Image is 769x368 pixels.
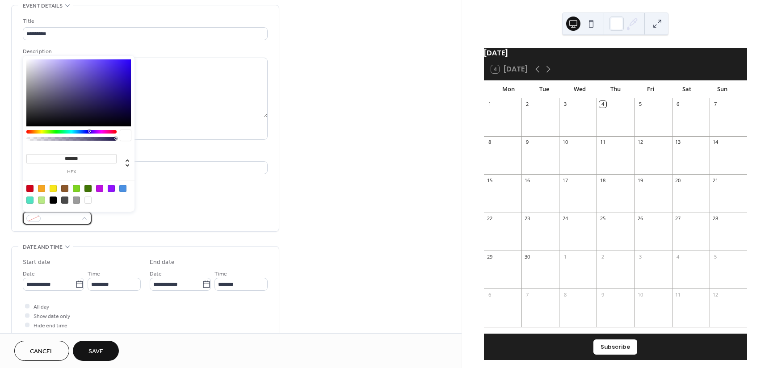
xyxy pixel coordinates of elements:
[484,48,747,59] div: [DATE]
[675,139,681,146] div: 13
[704,80,740,98] div: Sun
[487,253,493,260] div: 29
[637,291,643,298] div: 10
[14,341,69,361] button: Cancel
[487,291,493,298] div: 6
[73,197,80,204] div: #9B9B9B
[23,17,266,26] div: Title
[669,80,705,98] div: Sat
[150,258,175,267] div: End date
[562,291,568,298] div: 8
[73,185,80,192] div: #7ED321
[524,291,531,298] div: 7
[84,185,92,192] div: #417505
[487,215,493,222] div: 22
[38,185,45,192] div: #F5A623
[30,347,54,356] span: Cancel
[599,139,606,146] div: 11
[108,185,115,192] div: #9013FE
[599,177,606,184] div: 18
[633,80,669,98] div: Fri
[119,185,126,192] div: #4A90E2
[562,215,568,222] div: 24
[96,185,103,192] div: #BD10E0
[26,197,34,204] div: #50E3C2
[61,185,68,192] div: #8B572A
[637,101,643,108] div: 5
[23,243,63,252] span: Date and time
[23,47,266,56] div: Description
[675,253,681,260] div: 4
[675,291,681,298] div: 11
[34,321,67,330] span: Hide end time
[23,258,50,267] div: Start date
[23,1,63,11] span: Event details
[26,185,34,192] div: #D0021B
[524,215,531,222] div: 23
[84,197,92,204] div: #FFFFFF
[524,139,531,146] div: 9
[562,101,568,108] div: 3
[50,185,57,192] div: #F8E71C
[712,215,719,222] div: 28
[150,269,162,279] span: Date
[34,312,70,321] span: Show date only
[524,101,531,108] div: 2
[637,139,643,146] div: 12
[712,291,719,298] div: 12
[675,215,681,222] div: 27
[675,101,681,108] div: 6
[214,269,227,279] span: Time
[562,177,568,184] div: 17
[88,347,103,356] span: Save
[491,80,527,98] div: Mon
[675,177,681,184] div: 20
[34,302,49,312] span: All day
[599,101,606,108] div: 4
[88,269,100,279] span: Time
[73,341,119,361] button: Save
[599,291,606,298] div: 9
[712,101,719,108] div: 7
[599,253,606,260] div: 2
[562,80,598,98] div: Wed
[712,139,719,146] div: 14
[597,80,633,98] div: Thu
[712,177,719,184] div: 21
[23,151,266,160] div: Location
[26,170,117,175] label: hex
[712,253,719,260] div: 5
[61,197,68,204] div: #4A4A4A
[526,80,562,98] div: Tue
[524,177,531,184] div: 16
[524,253,531,260] div: 30
[599,215,606,222] div: 25
[38,197,45,204] div: #B8E986
[50,197,57,204] div: #000000
[562,139,568,146] div: 10
[637,215,643,222] div: 26
[487,101,493,108] div: 1
[487,139,493,146] div: 8
[562,253,568,260] div: 1
[487,177,493,184] div: 15
[593,339,637,355] button: Subscribe
[23,269,35,279] span: Date
[637,253,643,260] div: 3
[637,177,643,184] div: 19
